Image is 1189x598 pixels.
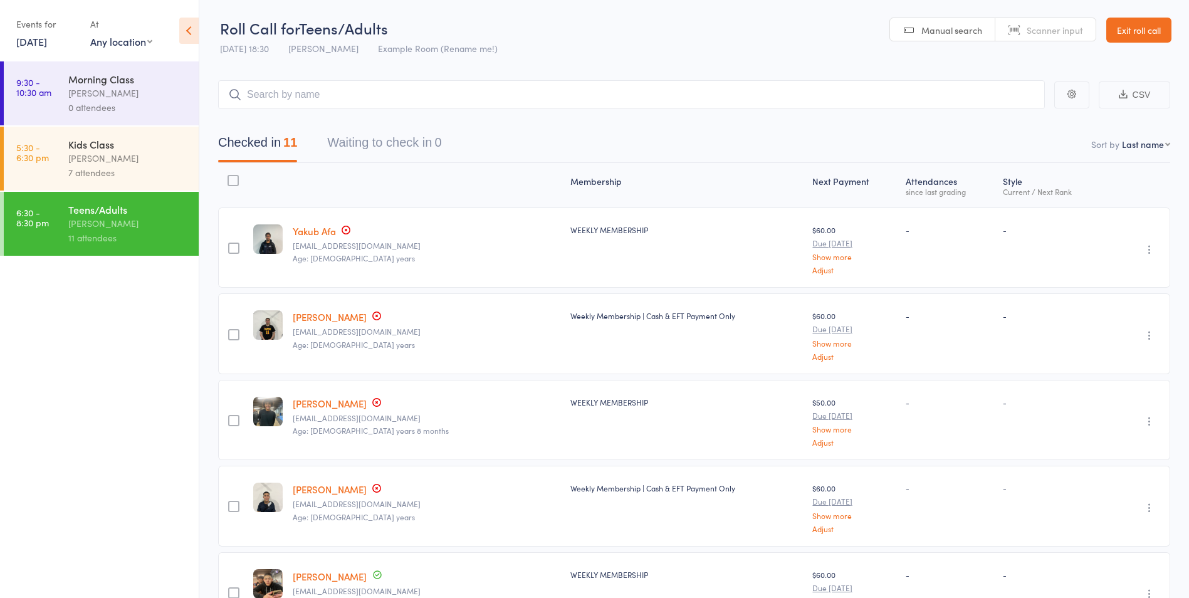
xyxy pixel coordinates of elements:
[16,34,47,48] a: [DATE]
[812,224,895,274] div: $60.00
[570,569,802,580] div: WEEKLY MEMBERSHIP
[906,397,993,407] div: -
[68,72,188,86] div: Morning Class
[812,253,895,261] a: Show more
[812,497,895,506] small: Due [DATE]
[253,483,283,512] img: image1749117639.png
[293,500,560,508] small: donickolas@gmail.com
[570,483,802,493] div: Weekly Membership | Cash & EFT Payment Only
[570,397,802,407] div: WEEKLY MEMBERSHIP
[4,61,199,125] a: 9:30 -10:30 amMorning Class[PERSON_NAME]0 attendees
[283,135,297,149] div: 11
[327,129,441,162] button: Waiting to check in0
[293,587,560,595] small: Edwinhuang720@gmail.com
[812,438,895,446] a: Adjust
[16,77,51,97] time: 9:30 - 10:30 am
[293,425,449,436] span: Age: [DEMOGRAPHIC_DATA] years 8 months
[293,241,560,250] small: jioaneafa00@gmail.com
[1003,187,1102,196] div: Current / Next Rank
[293,570,367,583] a: [PERSON_NAME]
[812,525,895,533] a: Adjust
[1122,138,1164,150] div: Last name
[921,24,982,36] span: Manual search
[68,151,188,165] div: [PERSON_NAME]
[218,80,1045,109] input: Search by name
[998,169,1107,202] div: Style
[906,224,993,235] div: -
[293,310,367,323] a: [PERSON_NAME]
[812,411,895,420] small: Due [DATE]
[220,42,269,55] span: [DATE] 18:30
[812,397,895,446] div: $50.00
[293,253,415,263] span: Age: [DEMOGRAPHIC_DATA] years
[68,100,188,115] div: 0 attendees
[812,511,895,520] a: Show more
[68,86,188,100] div: [PERSON_NAME]
[68,231,188,245] div: 11 attendees
[378,42,498,55] span: Example Room (Rename me!)
[68,165,188,180] div: 7 attendees
[1091,138,1119,150] label: Sort by
[1003,310,1102,321] div: -
[565,169,807,202] div: Membership
[1003,224,1102,235] div: -
[253,310,283,340] img: image1749117602.png
[1106,18,1171,43] a: Exit roll call
[812,352,895,360] a: Adjust
[293,339,415,350] span: Age: [DEMOGRAPHIC_DATA] years
[293,483,367,496] a: [PERSON_NAME]
[812,483,895,532] div: $60.00
[90,14,152,34] div: At
[293,224,336,238] a: Yakub Afa
[90,34,152,48] div: Any location
[812,584,895,592] small: Due [DATE]
[812,339,895,347] a: Show more
[906,483,993,493] div: -
[16,14,78,34] div: Events for
[16,142,49,162] time: 5:30 - 6:30 pm
[253,397,283,426] img: image1751269074.png
[1003,397,1102,407] div: -
[299,18,388,38] span: Teens/Adults
[1099,81,1170,108] button: CSV
[1027,24,1083,36] span: Scanner input
[288,42,359,55] span: [PERSON_NAME]
[68,137,188,151] div: Kids Class
[812,310,895,360] div: $60.00
[253,224,283,254] img: image1755078275.png
[1003,483,1102,493] div: -
[570,310,802,321] div: Weekly Membership | Cash & EFT Payment Only
[4,127,199,191] a: 5:30 -6:30 pmKids Class[PERSON_NAME]7 attendees
[293,397,367,410] a: [PERSON_NAME]
[293,327,560,336] small: matt.cierpisz@gmail.com
[812,325,895,333] small: Due [DATE]
[901,169,998,202] div: Atten­dances
[906,187,993,196] div: since last grading
[68,216,188,231] div: [PERSON_NAME]
[906,569,993,580] div: -
[434,135,441,149] div: 0
[906,310,993,321] div: -
[16,207,49,228] time: 6:30 - 8:30 pm
[807,169,900,202] div: Next Payment
[812,239,895,248] small: Due [DATE]
[293,511,415,522] span: Age: [DEMOGRAPHIC_DATA] years
[68,202,188,216] div: Teens/Adults
[812,425,895,433] a: Show more
[4,192,199,256] a: 6:30 -8:30 pmTeens/Adults[PERSON_NAME]11 attendees
[1003,569,1102,580] div: -
[293,414,560,422] small: Taireinacooper27@gmail.com
[220,18,299,38] span: Roll Call for
[218,129,297,162] button: Checked in11
[570,224,802,235] div: WEEKLY MEMBERSHIP
[812,266,895,274] a: Adjust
